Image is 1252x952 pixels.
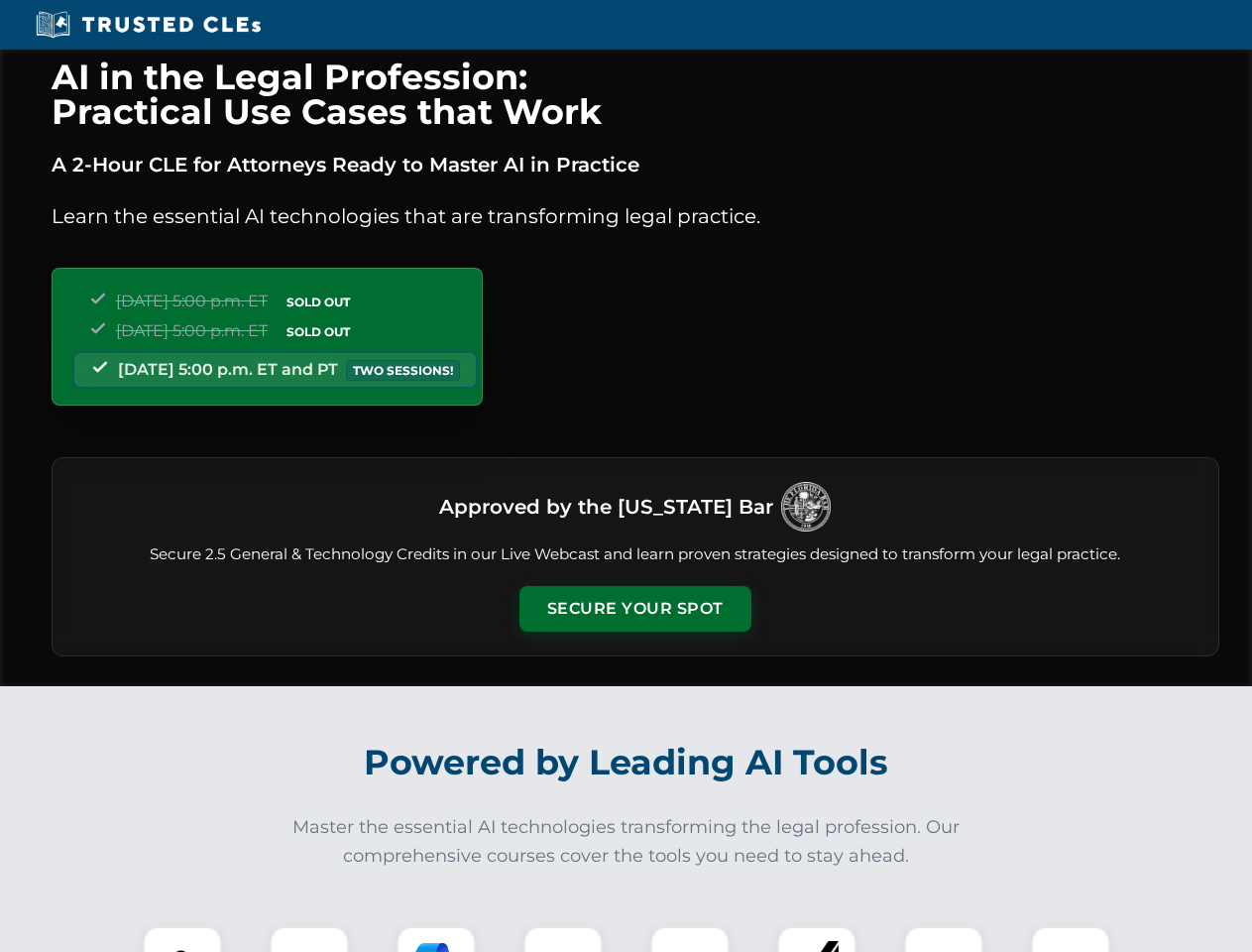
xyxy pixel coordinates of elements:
p: Secure 2.5 General & Technology Credits in our Live Webcast and learn proven strategies designed ... [76,543,1195,566]
h3: Approved by the [US_STATE] Bar [439,489,773,525]
span: [DATE] 5:00 p.m. ET [116,292,268,310]
span: [DATE] 5:00 p.m. ET [116,321,268,340]
img: Logo [781,482,831,532]
h2: Powered by Leading AI Tools [77,728,1176,797]
span: SOLD OUT [280,292,357,312]
span: SOLD OUT [280,321,357,342]
p: Master the essential AI technologies transforming the legal profession. Our comprehensive courses... [280,813,973,871]
h1: AI in the Legal Profession: Practical Use Cases that Work [52,59,1219,129]
p: A 2-Hour CLE for Attorneys Ready to Master AI in Practice [52,149,1219,180]
p: Learn the essential AI technologies that are transforming legal practice. [52,200,1219,232]
button: Secure Your Spot [519,586,751,632]
img: Trusted CLEs [30,10,267,40]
